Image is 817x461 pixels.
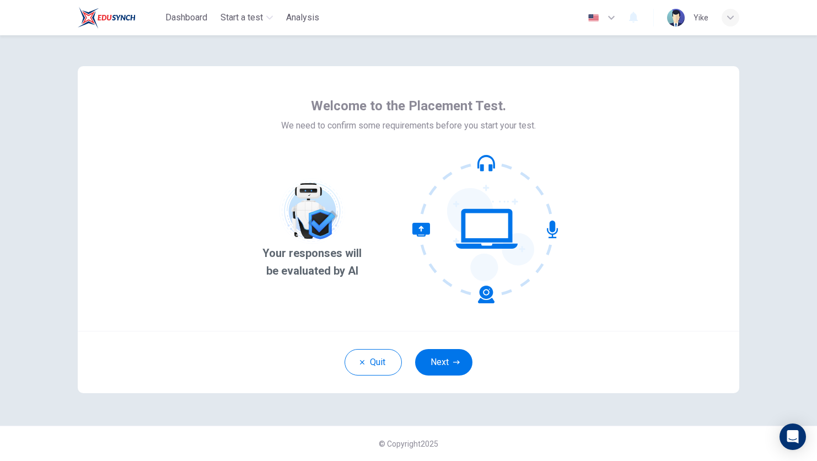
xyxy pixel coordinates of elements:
a: Rosedale logo [78,7,161,29]
button: Analysis [282,8,324,28]
span: Analysis [286,11,319,24]
span: © Copyright 2025 [379,439,438,448]
button: Quit [345,349,402,376]
button: Dashboard [161,8,212,28]
button: Start a test [216,8,277,28]
span: Dashboard [165,11,207,24]
img: Profile picture [667,9,685,26]
span: Your responses will be evaluated by AI [256,244,368,280]
div: Open Intercom Messenger [780,424,806,450]
div: Yike [694,11,708,24]
img: AI picture [279,178,345,244]
img: en [587,14,600,22]
span: We need to confirm some requirements before you start your test. [281,119,536,132]
img: Rosedale logo [78,7,136,29]
button: Next [415,349,472,376]
span: Welcome to the Placement Test. [311,97,506,115]
span: Start a test [221,11,263,24]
